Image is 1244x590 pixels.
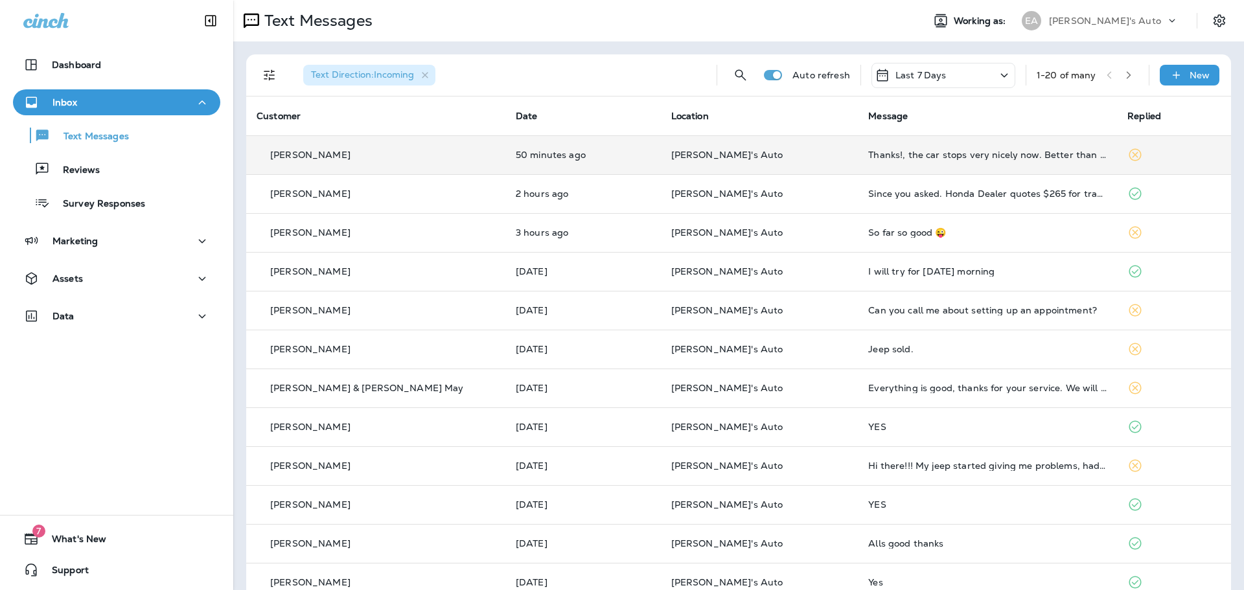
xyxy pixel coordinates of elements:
[13,155,220,183] button: Reviews
[868,344,1107,354] div: Jeep sold.
[270,422,351,432] p: [PERSON_NAME]
[39,534,106,549] span: What's New
[270,150,351,160] p: [PERSON_NAME]
[1208,9,1231,32] button: Settings
[868,460,1107,471] div: Hi there!!! My jeep started giving me problems, had a mobile tech do a diagnostic. There's issue ...
[516,266,651,277] p: Aug 14, 2025 10:38 AM
[52,236,98,246] p: Marketing
[13,189,220,216] button: Survey Responses
[13,122,220,149] button: Text Messages
[671,343,783,355] span: [PERSON_NAME]'s Auto
[303,65,435,85] div: Text Direction:Incoming
[671,110,709,122] span: Location
[1190,70,1210,80] p: New
[257,62,282,88] button: Filters
[516,110,538,122] span: Date
[516,422,651,432] p: Aug 13, 2025 11:22 AM
[13,228,220,254] button: Marketing
[192,8,229,34] button: Collapse Sidebar
[270,305,351,315] p: [PERSON_NAME]
[259,11,373,30] p: Text Messages
[270,460,351,471] p: [PERSON_NAME]
[270,383,464,393] p: [PERSON_NAME] & [PERSON_NAME] May
[516,577,651,587] p: Aug 12, 2025 11:20 AM
[868,110,908,122] span: Message
[39,565,89,580] span: Support
[671,266,783,277] span: [PERSON_NAME]'s Auto
[868,227,1107,238] div: So far so good 😜
[13,52,220,78] button: Dashboard
[671,227,783,238] span: [PERSON_NAME]'s Auto
[868,422,1107,432] div: YES
[270,266,351,277] p: [PERSON_NAME]
[516,227,651,238] p: Aug 15, 2025 10:32 AM
[516,150,651,160] p: Aug 15, 2025 12:55 PM
[257,110,301,122] span: Customer
[516,538,651,549] p: Aug 12, 2025 11:25 AM
[52,311,75,321] p: Data
[1022,11,1041,30] div: EA
[868,577,1107,587] div: Yes
[51,131,129,143] p: Text Messages
[52,60,101,70] p: Dashboard
[895,70,947,80] p: Last 7 Days
[1049,16,1161,26] p: [PERSON_NAME]'s Auto
[671,460,783,471] span: [PERSON_NAME]'s Auto
[728,62,754,88] button: Search Messages
[516,188,651,199] p: Aug 15, 2025 10:55 AM
[270,344,351,354] p: [PERSON_NAME]
[671,304,783,316] span: [PERSON_NAME]'s Auto
[868,266,1107,277] div: I will try for tomorrow morning
[270,499,351,510] p: [PERSON_NAME]
[50,165,100,177] p: Reviews
[1037,70,1096,80] div: 1 - 20 of many
[868,538,1107,549] div: Alls good thanks
[13,526,220,552] button: 7What's New
[311,69,414,80] span: Text Direction : Incoming
[671,421,783,433] span: [PERSON_NAME]'s Auto
[516,344,651,354] p: Aug 13, 2025 11:58 AM
[516,383,651,393] p: Aug 13, 2025 11:26 AM
[671,382,783,394] span: [PERSON_NAME]'s Auto
[52,97,77,108] p: Inbox
[52,273,83,284] p: Assets
[13,266,220,291] button: Assets
[671,576,783,588] span: [PERSON_NAME]'s Auto
[270,538,351,549] p: [PERSON_NAME]
[792,70,850,80] p: Auto refresh
[516,460,651,471] p: Aug 13, 2025 09:44 AM
[868,188,1107,199] div: Since you asked. Honda Dealer quotes $265 for tranny service and we thought dealer prices were in...
[32,525,45,538] span: 7
[50,198,145,210] p: Survey Responses
[671,499,783,510] span: [PERSON_NAME]'s Auto
[270,227,351,238] p: [PERSON_NAME]
[270,188,351,199] p: [PERSON_NAME]
[868,305,1107,315] div: Can you call me about setting up an appointment?
[868,499,1107,510] div: YES
[13,89,220,115] button: Inbox
[13,303,220,329] button: Data
[516,305,651,315] p: Aug 14, 2025 08:15 AM
[270,577,351,587] p: [PERSON_NAME]
[1127,110,1161,122] span: Replied
[671,538,783,549] span: [PERSON_NAME]'s Auto
[868,383,1107,393] div: Everything is good, thanks for your service. We will keep you in mind if we need more work done. ...
[13,557,220,583] button: Support
[516,499,651,510] p: Aug 12, 2025 03:41 PM
[868,150,1107,160] div: Thanks!, the car stops very nicely now. Better than it ever has.
[954,16,1009,27] span: Working as:
[671,188,783,199] span: [PERSON_NAME]'s Auto
[671,149,783,161] span: [PERSON_NAME]'s Auto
